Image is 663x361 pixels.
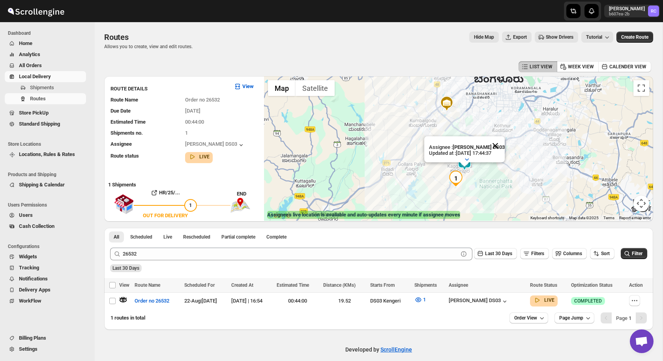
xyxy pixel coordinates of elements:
[5,333,86,344] button: Billing Plans
[266,211,292,221] img: Google
[143,212,188,220] div: OUT FOR DELIVERY
[19,265,39,271] span: Tracking
[449,282,468,288] span: Assignee
[119,282,129,288] span: View
[629,282,643,288] span: Action
[110,130,143,136] span: Shipments no.
[242,83,254,89] b: View
[185,108,200,114] span: [DATE]
[323,282,356,288] span: Distance (KMs)
[221,234,255,240] span: Partial complete
[574,298,602,304] span: COMPLETED
[183,234,210,240] span: Rescheduled
[184,298,217,304] span: 22-Aug | [DATE]
[135,297,169,305] span: Order no 26532
[571,282,612,288] span: Optimization Status
[5,82,86,93] button: Shipments
[185,141,245,149] button: [PERSON_NAME] DS03
[237,190,260,198] div: END
[530,64,552,70] span: LIST VIEW
[633,196,649,211] button: Map camera controls
[429,144,505,150] p: Assignee :
[231,282,253,288] span: Created At
[609,6,645,12] p: [PERSON_NAME]
[5,344,86,355] button: Settings
[5,221,86,232] button: Cash Collection
[414,282,437,288] span: Shipments
[296,80,335,96] button: Show satellite imagery
[5,38,86,49] button: Home
[410,293,431,306] button: 1
[8,171,89,178] span: Products and Shipping
[230,198,250,213] img: trip_end.png
[520,248,549,259] button: Filters
[112,265,139,271] span: Last 30 Days
[110,108,131,114] span: Due Date
[5,262,86,273] button: Tracking
[609,64,646,70] span: CALENDER VIEW
[474,248,517,259] button: Last 30 Days
[5,49,86,60] button: Analytics
[19,110,49,116] span: Store PickUp
[110,153,139,159] span: Route status
[110,315,145,321] span: 1 routes in total
[110,141,132,147] span: Assignee
[19,223,54,229] span: Cash Collection
[8,30,89,36] span: Dashboard
[130,295,174,307] button: Order no 26532
[19,298,41,304] span: WorkFlow
[5,284,86,295] button: Delivery Apps
[8,243,89,250] span: Configurations
[630,329,654,353] a: Open chat
[109,231,124,243] button: All routes
[19,73,51,79] span: Local Delivery
[19,182,65,188] span: Shipping & Calendar
[633,80,649,96] button: Toggle fullscreen view
[19,51,40,57] span: Analytics
[514,315,537,321] span: Order View
[530,215,564,221] button: Keyboard shortcuts
[185,130,188,136] span: 1
[568,64,594,70] span: WEEK VIEW
[185,97,220,103] span: Order no 26532
[586,34,602,40] span: Tutorial
[30,96,46,102] span: Routes
[19,151,75,157] span: Locations, Rules & Rates
[619,216,651,220] a: Report a map error
[19,121,60,127] span: Standard Shipping
[110,85,227,93] h3: ROUTE DETAILS
[266,234,287,240] span: Complete
[531,251,544,256] span: Filters
[629,315,631,321] b: 1
[5,60,86,71] button: All Orders
[19,62,42,68] span: All Orders
[19,254,37,259] span: Widgets
[616,32,653,43] button: Create Route
[370,297,410,305] div: DS03 Kengeri
[5,295,86,306] button: WorkFlow
[5,149,86,160] button: Locations, Rules & Rates
[598,61,651,72] button: CALENDER VIEW
[5,179,86,190] button: Shipping & Calendar
[5,273,86,284] button: Notifications
[469,32,499,43] button: Map action label
[453,144,505,150] b: [PERSON_NAME] DS03
[185,119,204,125] span: 00:44:00
[277,297,318,305] div: 00:44:00
[5,210,86,221] button: Users
[559,315,583,321] span: Page Jump
[345,346,412,353] p: Developed by
[123,248,458,260] input: Press enter after typing | Search Eg. Order no 26532
[231,297,272,305] div: [DATE] | 16:54
[448,171,464,186] div: 1
[19,335,46,341] span: Billing Plans
[449,297,509,305] button: [PERSON_NAME] DS03
[486,136,505,155] button: Close
[603,216,614,220] a: Terms (opens in new tab)
[114,189,134,220] img: shop.svg
[159,190,180,196] b: HR/25/...
[554,312,594,323] button: Page Jump
[19,287,51,293] span: Delivery Apps
[110,119,146,125] span: Estimated Time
